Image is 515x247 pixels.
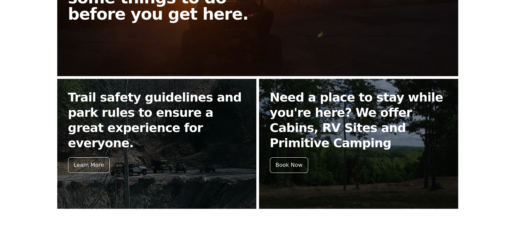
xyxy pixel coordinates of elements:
[57,79,256,209] a: Trail safety guidelines and park rules to ensure a great experience for everyone. Learn More
[68,90,245,151] h2: Trail safety guidelines and park rules to ensure a great experience for everyone.
[270,90,447,151] h2: Need a place to stay while you're here? We offer Cabins, RV Sites and Primitive Camping
[68,157,110,173] div: Learn More
[259,79,458,209] a: Need a place to stay while you're here? We offer Cabins, RV Sites and Primitive Camping Book Now
[270,157,308,173] div: Book Now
